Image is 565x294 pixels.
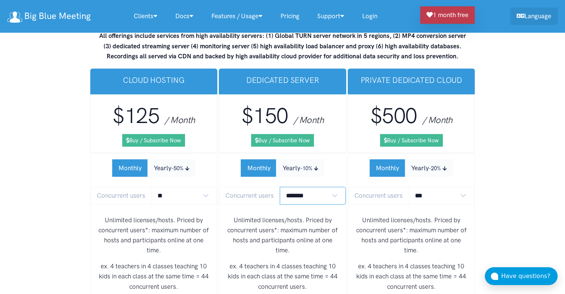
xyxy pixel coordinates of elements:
div: Have questions? [501,271,558,281]
a: Buy / Subscribe Now [251,134,314,147]
p: Unlimited licenses/hosts. Priced by concurrent users*: maximum number of hosts and participants o... [97,215,211,256]
span: / Month [165,114,195,125]
a: Buy / Subscribe Now [122,134,185,147]
span: Concurrent users [91,187,152,204]
a: Language [510,7,558,25]
button: Yearly-20% [405,159,453,177]
span: Concurrent users [219,187,280,204]
p: ex. 4 teachers in 4 classes teaching 10 kids in each class at the same time = 44 concurrent users. [97,261,211,292]
small: -50% [171,165,184,172]
h3: Cloud Hosting [96,75,212,85]
a: Login [353,8,386,24]
p: Unlimited licenses/hosts. Priced by concurrent users*: maximum number of hosts and participants o... [225,215,340,256]
div: Subscription Period [370,159,453,177]
button: Monthly [370,159,405,177]
a: Docs [166,8,202,24]
span: $500 [370,103,417,129]
a: 1 month free [420,6,475,24]
span: $125 [113,103,159,129]
h3: Private Dedicated Cloud [354,75,469,85]
p: ex. 4 teachers in 4 classes teaching 10 kids in each class at the same time = 44 concurrent users. [354,261,469,292]
p: ex. 4 teachers in 4 classes teaching 10 kids in each class at the same time = 44 concurrent users. [225,261,340,292]
button: Yearly-50% [147,159,195,177]
a: Features / Usage [202,8,272,24]
small: -20% [429,165,441,172]
button: Have questions? [485,267,558,285]
button: Yearly-10% [276,159,324,177]
span: $150 [241,103,288,129]
a: Clients [125,8,166,24]
span: / Month [293,114,324,125]
h3: Dedicated Server [225,75,340,85]
p: Unlimited licenses/hosts. Priced by concurrent users*: maximum number of hosts and participants o... [354,215,469,256]
button: Monthly [112,159,148,177]
div: Subscription Period [112,159,195,177]
a: Big Blue Meeting [7,8,91,24]
small: -10% [300,165,312,172]
a: Pricing [272,8,308,24]
img: logo [7,12,22,23]
span: Concurrent users [348,187,409,204]
a: Support [308,8,353,24]
strong: Servers will be located in a geographic area near you. All offerings include services from high a... [99,22,466,60]
a: Buy / Subscribe Now [380,134,443,147]
div: Subscription Period [241,159,324,177]
button: Monthly [241,159,276,177]
span: / Month [422,114,452,125]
